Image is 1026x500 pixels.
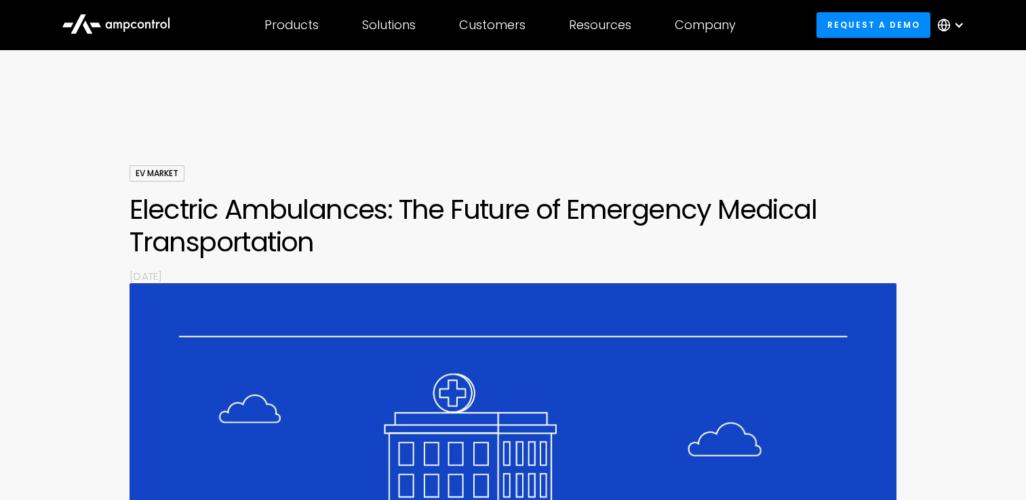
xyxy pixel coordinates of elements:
div: Products [264,18,319,33]
div: Customers [459,18,526,33]
div: Solutions [362,18,416,33]
div: EV Market [130,165,184,182]
div: Resources [569,18,631,33]
p: [DATE] [130,269,896,283]
h1: Electric Ambulances: The Future of Emergency Medical Transportation [130,193,896,258]
a: Request a demo [816,12,930,37]
div: Company [675,18,736,33]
